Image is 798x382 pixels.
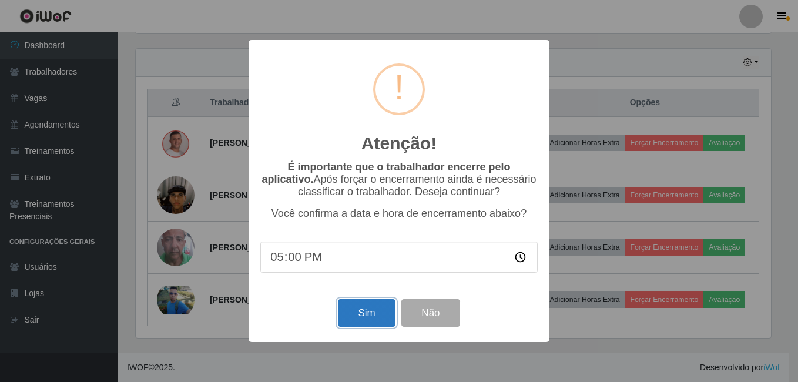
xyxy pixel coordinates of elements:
h2: Atenção! [361,133,437,154]
button: Não [401,299,460,327]
p: Após forçar o encerramento ainda é necessário classificar o trabalhador. Deseja continuar? [260,161,538,198]
p: Você confirma a data e hora de encerramento abaixo? [260,207,538,220]
button: Sim [338,299,395,327]
b: É importante que o trabalhador encerre pelo aplicativo. [261,161,510,185]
